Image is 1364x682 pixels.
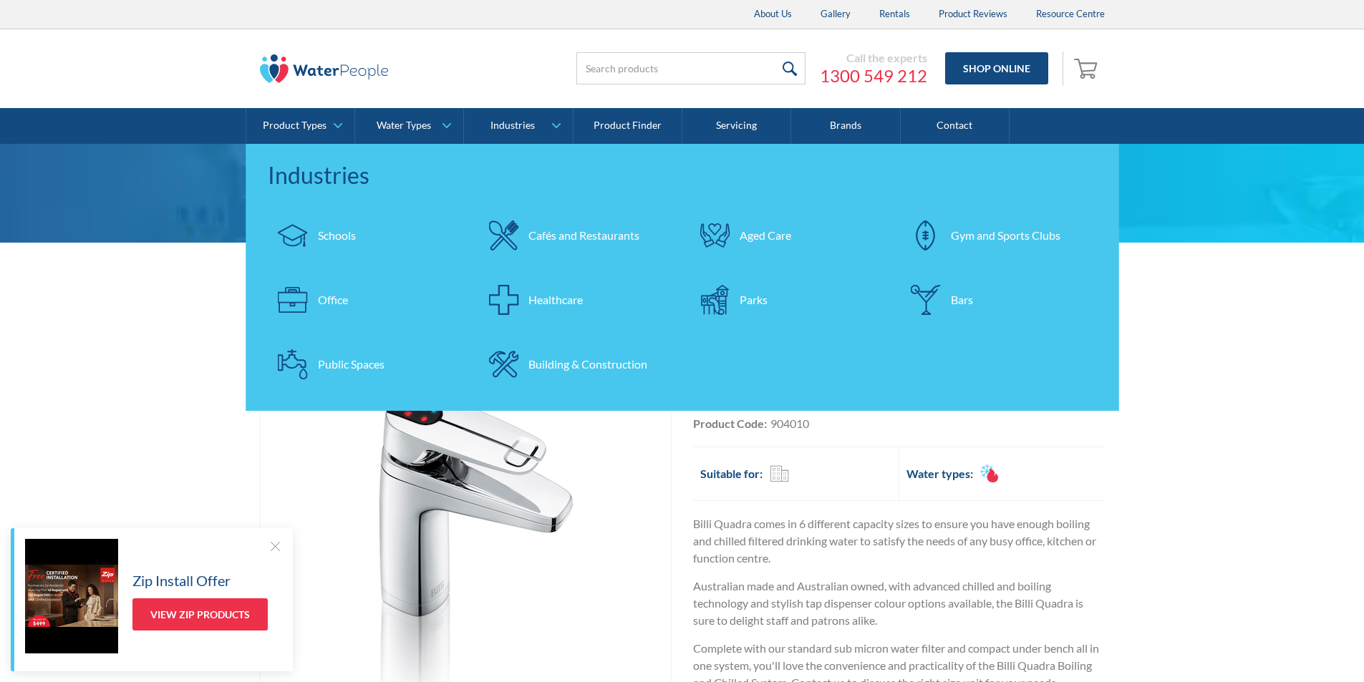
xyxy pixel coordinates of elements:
[770,415,809,432] div: 904010
[132,570,231,591] h5: Zip Install Offer
[528,227,639,244] div: Cafés and Restaurants
[693,578,1105,629] p: Australian made and Australian owned, with advanced chilled and boiling technology and stylish ta...
[268,210,465,260] a: Schools
[478,339,675,389] a: Building & Construction
[246,144,1119,411] nav: Industries
[377,120,431,132] div: Water Types
[318,227,356,244] div: Schools
[528,356,647,373] div: Building & Construction
[25,539,118,653] img: Zip Install Offer
[906,465,973,482] h2: Water types:
[700,465,763,482] h2: Suitable for:
[132,598,268,630] a: View Zip Products
[820,51,927,65] div: Call the experts
[693,416,767,430] strong: Product Code:
[260,54,389,83] img: The Water People
[682,108,791,144] a: Servicing
[690,275,886,325] a: Parks
[740,227,791,244] div: Aged Care
[1070,52,1105,86] a: Open empty cart
[951,291,973,308] div: Bars
[693,515,1105,567] p: Billi Quadra comes in 6 different capacity sizes to ensure you have enough boiling and chilled fi...
[490,120,535,132] div: Industries
[791,108,900,144] a: Brands
[740,291,768,308] div: Parks
[318,356,384,373] div: Public Spaces
[901,275,1098,325] a: Bars
[901,108,1010,144] a: Contact
[464,108,572,144] a: Industries
[528,291,583,308] div: Healthcare
[690,210,886,260] a: Aged Care
[263,120,327,132] div: Product Types
[574,108,682,144] a: Product Finder
[355,108,463,144] a: Water Types
[1121,457,1364,628] iframe: podium webchat widget prompt
[820,65,927,87] a: 1300 549 212
[268,275,465,325] a: Office
[901,210,1098,260] a: Gym and Sports Clubs
[576,52,806,84] input: Search products
[318,291,348,308] div: Office
[268,339,465,389] a: Public Spaces
[951,227,1060,244] div: Gym and Sports Clubs
[478,210,675,260] a: Cafés and Restaurants
[1074,57,1101,79] img: shopping cart
[1221,610,1364,682] iframe: podium webchat widget bubble
[246,108,354,144] a: Product Types
[478,275,675,325] a: Healthcare
[945,52,1048,84] a: Shop Online
[268,158,1098,193] div: Industries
